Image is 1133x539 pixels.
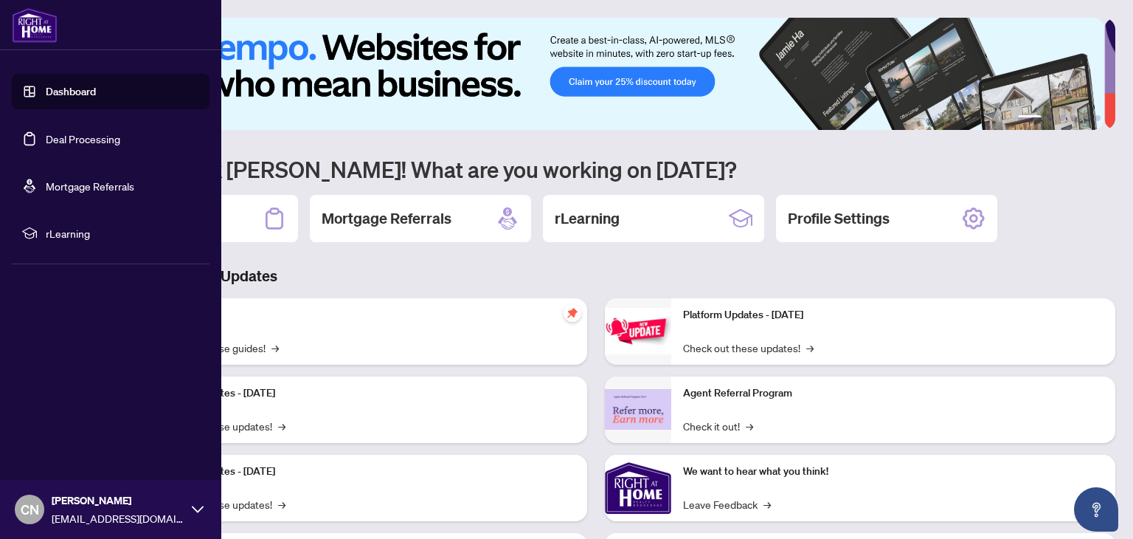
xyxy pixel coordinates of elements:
a: Check it out!→ [683,418,753,434]
p: Platform Updates - [DATE] [155,464,575,480]
h2: Profile Settings [788,208,890,229]
a: Check out these updates!→ [683,340,814,356]
span: → [746,418,753,434]
p: Platform Updates - [DATE] [683,307,1103,323]
img: We want to hear what you think! [605,455,671,521]
button: 5 [1083,115,1089,121]
p: We want to hear what you think! [683,464,1103,480]
h1: Welcome back [PERSON_NAME]! What are you working on [DATE]? [77,155,1115,183]
span: [EMAIL_ADDRESS][DOMAIN_NAME] [52,510,184,526]
img: Platform Updates - June 23, 2025 [605,308,671,354]
h2: rLearning [555,208,620,229]
span: → [278,418,285,434]
a: Mortgage Referrals [46,179,134,193]
a: Leave Feedback→ [683,496,771,512]
span: → [806,340,814,356]
span: CN [21,499,39,520]
p: Self-Help [155,307,575,323]
button: 2 [1047,115,1053,121]
span: pushpin [564,304,581,322]
button: 1 [1018,115,1042,121]
img: Slide 0 [77,18,1104,130]
p: Platform Updates - [DATE] [155,385,575,402]
span: [PERSON_NAME] [52,492,184,509]
span: rLearning [46,225,199,241]
button: Open asap [1074,487,1118,532]
span: → [763,496,771,512]
span: → [278,496,285,512]
a: Deal Processing [46,132,120,145]
button: 4 [1071,115,1077,121]
p: Agent Referral Program [683,385,1103,402]
span: → [271,340,279,356]
button: 3 [1059,115,1065,121]
h3: Brokerage & Industry Updates [77,266,1115,286]
h2: Mortgage Referrals [322,208,451,229]
img: logo [12,7,58,43]
button: 6 [1095,115,1101,121]
a: Dashboard [46,85,96,98]
img: Agent Referral Program [605,389,671,430]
